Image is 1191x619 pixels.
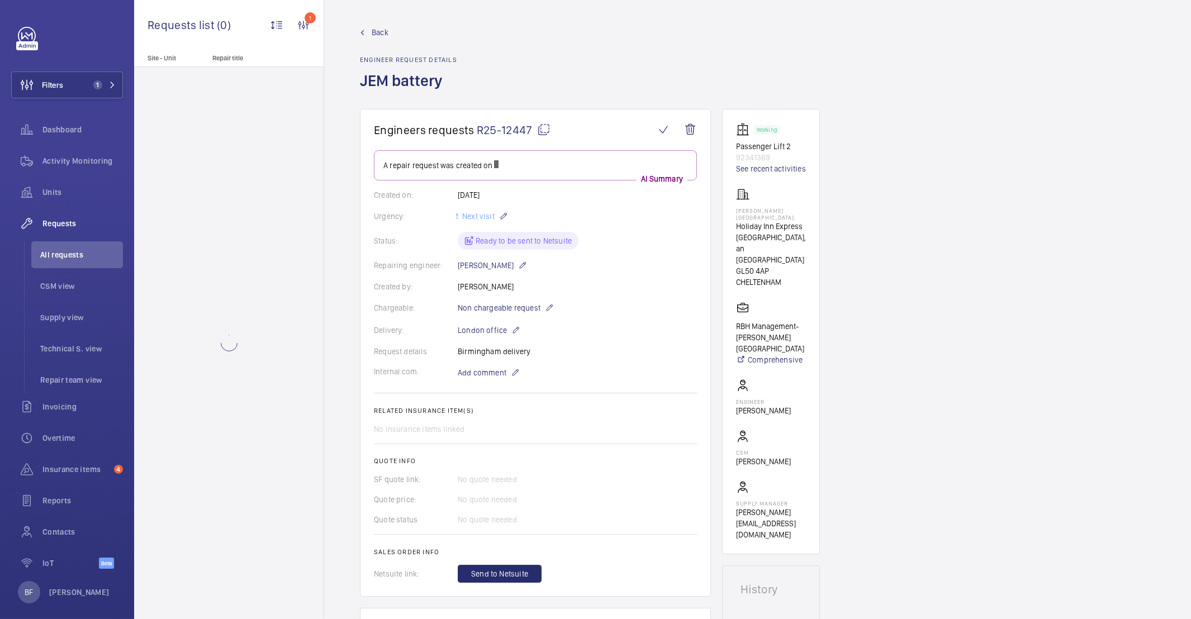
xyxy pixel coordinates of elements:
p: London office [458,323,520,337]
p: [PERSON_NAME] [736,456,791,467]
h1: History [741,584,801,595]
span: Supply view [40,312,123,323]
p: [PERSON_NAME][EMAIL_ADDRESS][DOMAIN_NAME] [736,507,806,540]
p: AI Summary [637,173,687,184]
p: A repair request was created on [383,160,687,171]
span: CSM view [40,280,123,292]
h2: Quote info [374,457,697,465]
span: Activity Monitoring [42,155,123,166]
span: Insurance items [42,464,110,475]
span: Technical S. view [40,343,123,354]
span: Overtime [42,432,123,444]
span: Filters [42,79,63,91]
h2: Sales order info [374,548,697,556]
span: All requests [40,249,123,260]
p: [PERSON_NAME] [GEOGRAPHIC_DATA] [736,207,806,221]
p: 92341369 [736,152,806,163]
span: Invoicing [42,401,123,412]
span: Requests [42,218,123,229]
span: Reports [42,495,123,506]
span: Back [372,27,388,38]
span: Repair team view [40,374,123,385]
p: GL50 4AP CHELTENHAM [736,265,806,288]
a: See recent activities [736,163,806,174]
p: [PERSON_NAME] [49,587,110,598]
span: Next visit [460,212,495,221]
span: Dashboard [42,124,123,135]
p: [PERSON_NAME] [458,259,527,272]
span: Contacts [42,526,123,537]
p: Working [757,128,777,132]
p: Repair title [212,54,286,62]
p: [PERSON_NAME] [736,405,791,416]
p: Site - Unit [134,54,208,62]
span: Send to Netsuite [471,568,528,579]
p: Holiday Inn Express [GEOGRAPHIC_DATA], an [GEOGRAPHIC_DATA] [736,221,806,265]
span: R25-12447 [477,123,551,137]
p: CSM [736,449,791,456]
span: IoT [42,558,99,569]
p: RBH Management- [PERSON_NAME] [GEOGRAPHIC_DATA] [736,321,806,354]
h1: JEM battery [360,70,457,109]
button: Send to Netsuite [458,565,542,583]
a: Comprehensive [736,354,806,365]
p: Engineer [736,398,791,405]
p: Passenger Lift 2 [736,141,806,152]
span: Add comment [458,367,506,378]
span: Requests list [148,18,217,32]
p: BF [25,587,33,598]
h2: Engineer request details [360,56,457,64]
span: Beta [99,558,114,569]
span: 4 [114,465,123,474]
span: Non chargeable request [458,302,540,313]
button: Filters1 [11,72,123,98]
span: Units [42,187,123,198]
span: Engineers requests [374,123,474,137]
h2: Related insurance item(s) [374,407,697,415]
p: Supply manager [736,500,806,507]
span: 1 [93,80,102,89]
img: elevator.svg [736,123,754,136]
